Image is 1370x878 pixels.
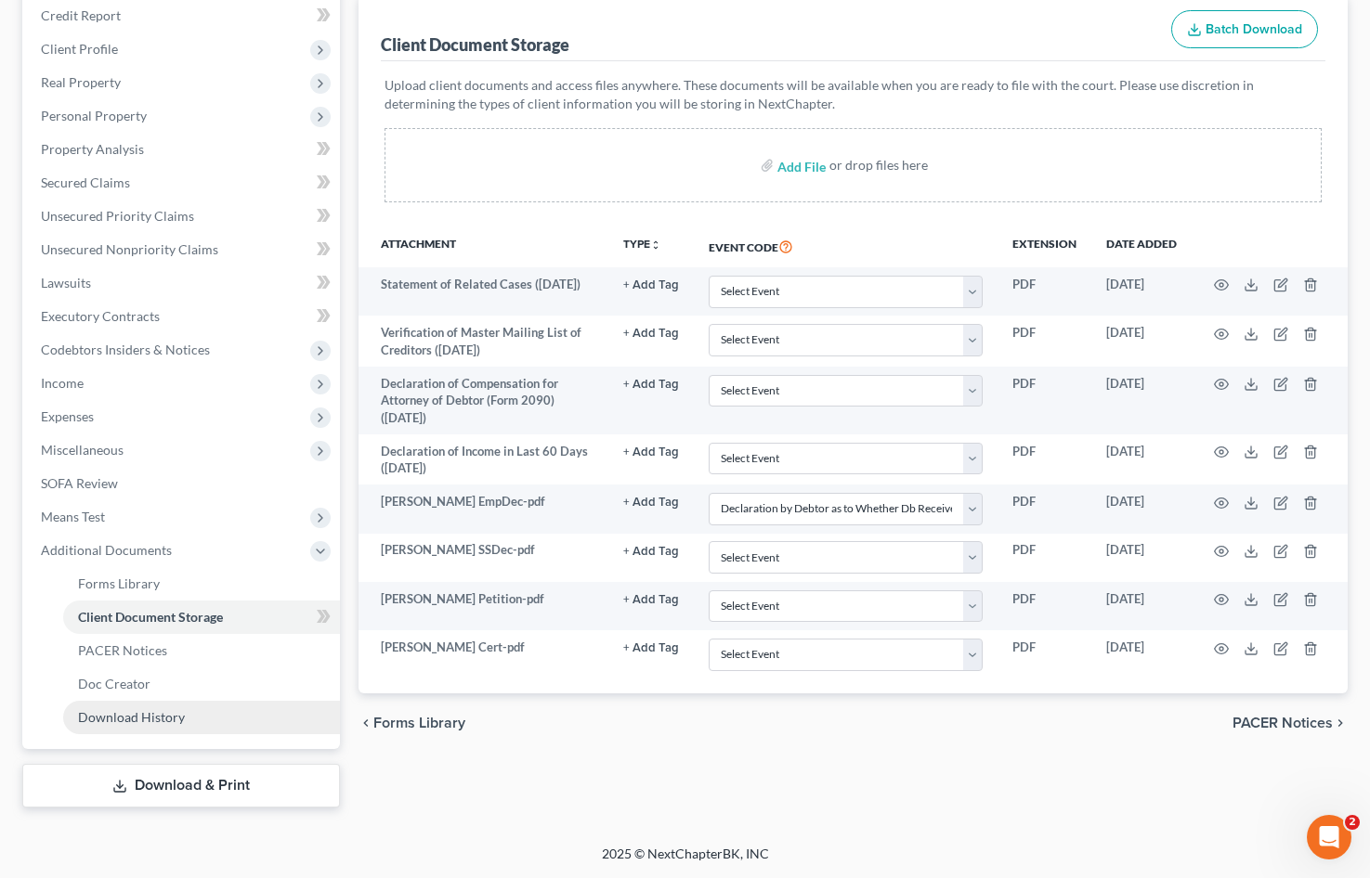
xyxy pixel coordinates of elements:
span: Executory Contracts [41,308,160,324]
button: chevron_left Forms Library [359,716,465,730]
span: Income [41,375,84,391]
span: Secured Claims [41,174,130,190]
a: + Add Tag [623,590,679,608]
p: Upload client documents and access files anywhere. These documents will be available when you are... [385,76,1322,113]
td: [DATE] [1091,316,1192,367]
td: [DATE] [1091,630,1192,678]
a: + Add Tag [623,324,679,342]
span: Unsecured Priority Claims [41,208,194,224]
span: Client Profile [41,41,118,57]
span: 2 [1345,815,1360,830]
span: Miscellaneous [41,442,124,458]
td: [PERSON_NAME] Cert-pdf [359,630,608,678]
a: Secured Claims [26,166,340,200]
td: PDF [998,316,1091,367]
a: Doc Creator [63,667,340,701]
th: Event Code [694,225,998,267]
a: PACER Notices [63,634,340,667]
a: Download History [63,701,340,734]
td: PDF [998,582,1091,630]
span: Additional Documents [41,542,172,558]
td: [PERSON_NAME] EmpDec-pdf [359,484,608,533]
span: Batch Download [1206,21,1302,37]
td: [PERSON_NAME] Petition-pdf [359,582,608,630]
td: PDF [998,484,1091,533]
span: Personal Property [41,108,147,123]
td: Declaration of Income in Last 60 Days ([DATE]) [359,434,608,485]
span: Real Property [41,74,121,90]
iframe: Intercom live chat [1307,815,1351,859]
button: TYPEunfold_more [623,239,661,251]
th: Attachment [359,225,608,267]
div: Client Document Storage [381,33,569,56]
a: + Add Tag [623,443,679,460]
a: Forms Library [63,567,340,600]
button: PACER Notices chevron_right [1233,716,1348,730]
td: [DATE] [1091,434,1192,485]
span: Codebtors Insiders & Notices [41,342,210,357]
i: chevron_left [359,716,373,730]
span: Unsecured Nonpriority Claims [41,241,218,257]
a: Unsecured Priority Claims [26,200,340,233]
td: [DATE] [1091,267,1192,316]
button: + Add Tag [623,379,679,391]
td: PDF [998,434,1091,485]
a: Download & Print [22,764,340,807]
td: [PERSON_NAME] SSDec-pdf [359,534,608,582]
i: unfold_more [650,239,661,251]
div: 2025 © NextChapterBK, INC [156,845,1215,878]
button: + Add Tag [623,594,679,606]
span: PACER Notices [78,642,167,658]
span: Expenses [41,408,94,424]
button: Batch Download [1171,10,1318,49]
button: + Add Tag [623,497,679,509]
td: PDF [998,534,1091,582]
span: Doc Creator [78,676,150,691]
a: + Add Tag [623,276,679,293]
span: Download History [78,709,185,725]
td: Declaration of Compensation for Attorney of Debtor (Form 2090) ([DATE]) [359,367,608,434]
span: Credit Report [41,7,121,23]
a: Executory Contracts [26,300,340,333]
a: Lawsuits [26,266,340,300]
th: Extension [998,225,1091,267]
button: + Add Tag [623,546,679,558]
span: PACER Notices [1233,716,1333,730]
span: Forms Library [373,716,465,730]
span: Client Document Storage [78,609,223,625]
a: SOFA Review [26,467,340,500]
button: + Add Tag [623,446,679,458]
a: + Add Tag [623,639,679,656]
td: PDF [998,630,1091,678]
a: + Add Tag [623,541,679,559]
td: Statement of Related Cases ([DATE]) [359,267,608,316]
button: + Add Tag [623,642,679,654]
td: PDF [998,367,1091,434]
span: SOFA Review [41,475,118,491]
span: Property Analysis [41,141,144,157]
td: Verification of Master Mailing List of Creditors ([DATE]) [359,316,608,367]
a: Client Document Storage [63,600,340,634]
button: + Add Tag [623,328,679,340]
i: chevron_right [1333,716,1348,730]
td: [DATE] [1091,484,1192,533]
span: Means Test [41,509,105,524]
td: PDF [998,267,1091,316]
th: Date added [1091,225,1192,267]
a: + Add Tag [623,375,679,393]
span: Forms Library [78,575,160,591]
button: + Add Tag [623,279,679,291]
div: or drop files here [829,156,928,174]
a: Property Analysis [26,133,340,166]
a: Unsecured Nonpriority Claims [26,233,340,266]
td: [DATE] [1091,534,1192,582]
td: [DATE] [1091,367,1192,434]
a: + Add Tag [623,493,679,510]
td: [DATE] [1091,582,1192,630]
span: Lawsuits [41,275,91,291]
